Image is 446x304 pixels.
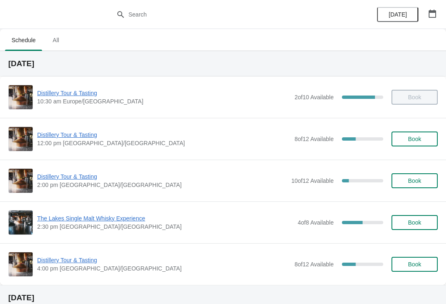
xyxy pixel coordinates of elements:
[37,264,290,273] span: 4:00 pm [GEOGRAPHIC_DATA]/[GEOGRAPHIC_DATA]
[45,33,66,48] span: All
[37,139,290,147] span: 12:00 pm [GEOGRAPHIC_DATA]/[GEOGRAPHIC_DATA]
[128,7,334,22] input: Search
[391,215,438,230] button: Book
[408,219,421,226] span: Book
[408,177,421,184] span: Book
[291,177,334,184] span: 10 of 12 Available
[294,136,334,142] span: 8 of 12 Available
[408,136,421,142] span: Book
[9,85,33,109] img: Distillery Tour & Tasting | | 10:30 am Europe/London
[9,127,33,151] img: Distillery Tour & Tasting | | 12:00 pm Europe/London
[391,173,438,188] button: Book
[294,94,334,101] span: 2 of 10 Available
[37,97,290,105] span: 10:30 am Europe/[GEOGRAPHIC_DATA]
[37,223,294,231] span: 2:30 pm [GEOGRAPHIC_DATA]/[GEOGRAPHIC_DATA]
[391,257,438,272] button: Book
[298,219,334,226] span: 4 of 8 Available
[37,214,294,223] span: The Lakes Single Malt Whisky Experience
[391,132,438,146] button: Book
[9,169,33,193] img: Distillery Tour & Tasting | | 2:00 pm Europe/London
[389,11,407,18] span: [DATE]
[37,172,287,181] span: Distillery Tour & Tasting
[294,261,334,268] span: 8 of 12 Available
[9,252,33,276] img: Distillery Tour & Tasting | | 4:00 pm Europe/London
[408,261,421,268] span: Book
[8,294,438,302] h2: [DATE]
[8,60,438,68] h2: [DATE]
[377,7,418,22] button: [DATE]
[37,89,290,97] span: Distillery Tour & Tasting
[37,181,287,189] span: 2:00 pm [GEOGRAPHIC_DATA]/[GEOGRAPHIC_DATA]
[37,131,290,139] span: Distillery Tour & Tasting
[37,256,290,264] span: Distillery Tour & Tasting
[9,211,33,235] img: The Lakes Single Malt Whisky Experience | | 2:30 pm Europe/London
[5,33,42,48] span: Schedule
